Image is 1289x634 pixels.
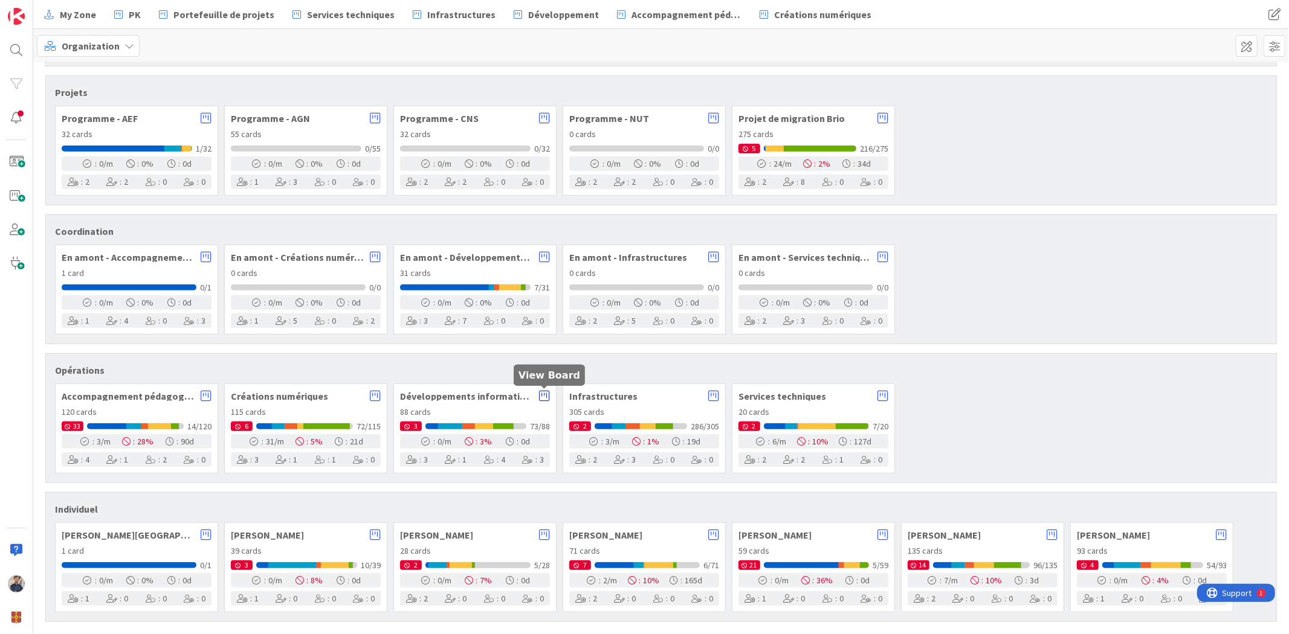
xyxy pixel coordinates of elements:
[400,530,533,540] span: [PERSON_NAME]
[63,5,66,14] div: 1
[738,530,871,540] span: [PERSON_NAME]
[672,434,700,449] div: :
[145,175,167,189] div: :
[501,176,505,188] span: 0
[593,315,597,327] span: 2
[237,175,259,189] div: :
[37,4,103,25] a: My Zone
[370,176,375,188] span: 0
[357,420,381,433] div: 72/115
[480,158,493,170] span: 0 %
[285,4,402,25] a: Services techniques
[839,434,872,449] div: :
[519,370,580,381] h5: View Board
[540,453,544,466] span: 3
[62,128,212,141] div: 32 cards
[569,391,702,401] span: Infrastructures
[60,7,96,22] span: My Zone
[183,296,192,309] span: 0 d
[251,156,282,171] div: :
[521,158,530,170] span: 0 d
[776,296,790,309] span: 0 /m
[85,453,89,466] span: 4
[691,452,713,467] div: :
[752,421,756,432] span: 2
[687,435,700,448] span: 19 d
[465,156,493,171] div: :
[635,156,662,171] div: :
[483,452,505,467] div: :
[201,176,205,188] span: 0
[62,114,195,123] span: Programme - AEF
[522,313,544,328] div: :
[804,156,831,171] div: :
[758,295,790,310] div: :
[878,315,882,327] span: 0
[296,156,323,171] div: :
[738,267,888,280] div: 0 cards
[588,434,619,449] div: :
[124,176,128,188] span: 2
[254,176,259,188] span: 1
[62,39,120,53] span: Organization
[690,296,699,309] span: 0 d
[614,452,636,467] div: :
[438,296,451,309] span: 0 /m
[822,175,844,189] div: :
[350,435,363,448] span: 21 d
[231,252,364,262] span: En amont - Créations numériques
[293,453,297,466] span: 1
[708,142,719,155] div: 0/0
[738,406,888,418] div: 20 cards
[332,176,336,188] span: 0
[738,114,871,123] span: Projet de migration Brio
[438,158,451,170] span: 0 /m
[709,315,713,327] span: 0
[908,530,1041,540] span: [PERSON_NAME]
[675,156,699,171] div: :
[332,453,336,466] span: 1
[296,434,323,449] div: :
[501,453,505,466] span: 4
[812,435,829,448] span: 10 %
[365,142,381,155] div: 0/55
[424,176,428,188] span: 2
[8,575,25,592] img: MW
[819,296,831,309] span: 0 %
[445,313,467,328] div: :
[268,296,282,309] span: 0 /m
[756,156,792,171] div: :
[99,296,113,309] span: 0 /m
[653,175,674,189] div: :
[632,315,636,327] span: 5
[173,7,274,22] span: Portefeuille de projets
[55,502,98,516] b: Individuel
[181,435,194,448] span: 90 d
[774,158,792,170] span: 24 /m
[745,452,766,467] div: :
[575,452,597,467] div: :
[650,296,662,309] span: 0 %
[632,7,741,22] span: Accompagnement pédagogique
[522,175,544,189] div: :
[738,252,871,262] span: En amont - Services techniques
[860,142,888,155] div: 216/275
[311,435,323,448] span: 5 %
[400,252,533,262] span: En amont - Développements informatiques
[877,281,888,294] div: 0/0
[844,295,868,310] div: :
[245,421,248,432] span: 6
[854,435,872,448] span: 127 d
[521,435,530,448] span: 0 d
[167,295,192,310] div: :
[184,452,205,467] div: :
[276,313,297,328] div: :
[335,434,363,449] div: :
[55,224,114,239] b: Coordination
[462,176,467,188] span: 2
[406,175,428,189] div: :
[420,156,451,171] div: :
[424,315,428,327] span: 3
[406,452,428,467] div: :
[675,295,699,310] div: :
